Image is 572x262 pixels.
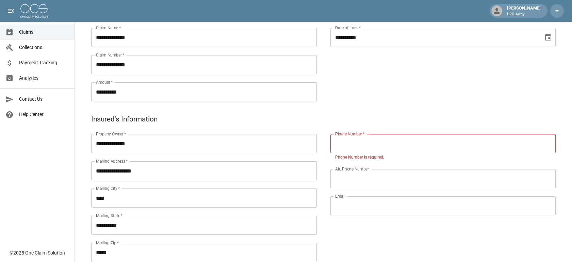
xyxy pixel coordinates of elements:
[96,185,120,191] label: Mailing City
[96,158,128,164] label: Mailing Address
[335,131,364,137] label: Phone Number
[96,131,126,137] label: Property Owner
[335,193,345,199] label: Email
[335,25,361,31] label: Date of Loss
[541,31,555,44] button: Choose date, selected date is May 16, 2025
[19,96,69,103] span: Contact Us
[10,249,65,256] div: © 2025 One Claim Solution
[20,4,48,18] img: ocs-logo-white-transparent.png
[507,12,541,17] p: H2O Away
[96,25,121,31] label: Claim Name
[19,75,69,82] span: Analytics
[19,59,69,66] span: Payment Tracking
[504,5,543,17] div: [PERSON_NAME]
[96,240,119,246] label: Mailing Zip
[19,44,69,51] span: Collections
[4,4,18,18] button: open drawer
[96,213,122,218] label: Mailing State
[96,52,124,58] label: Claim Number
[335,166,369,172] label: Alt. Phone Number
[335,154,551,161] p: Phone Number is required.
[19,111,69,118] span: Help Center
[19,29,69,36] span: Claims
[96,79,113,85] label: Amount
